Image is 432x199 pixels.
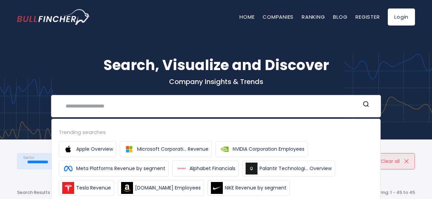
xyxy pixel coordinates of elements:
span: Palantir Technologi... Overview [260,165,332,172]
a: Tesla Revenue [59,180,114,196]
img: bullfincher logo [17,9,90,25]
button: Clear all [374,153,415,169]
span: Sector [23,155,34,160]
a: Alphabet Financials [172,161,239,177]
a: Go to homepage [17,9,90,25]
a: Login [388,9,415,26]
a: Microsoft Corporati... Revenue [120,141,212,157]
span: Microsoft Corporati... Revenue [137,146,209,153]
h1: Search, Visualize and Discover [17,54,415,76]
a: [DOMAIN_NAME] Employees [118,180,204,196]
span: Tesla Revenue [76,184,111,192]
a: Palantir Technologi... Overview [242,161,335,177]
button: Search [362,100,370,109]
span: [DOMAIN_NAME] Employees [135,184,201,192]
a: Ranking [302,13,325,20]
a: Meta Platforms Revenue by segment [59,161,169,177]
span: NIKE Revenue by segment [225,184,286,192]
a: Companies [263,13,294,20]
input: Selection [23,156,67,168]
p: Company Insights & Trends [17,77,415,86]
a: NVIDIA Corporation Employees [215,141,308,157]
span: NVIDIA Corporation Employees [233,146,304,153]
div: Search Results [17,190,50,196]
a: Apple Overview [59,141,116,157]
span: Alphabet Financials [189,165,235,172]
a: Register [355,13,380,20]
a: Blog [333,13,347,20]
a: NIKE Revenue by segment [207,180,290,196]
span: Apple Overview [76,146,113,153]
div: Showing: 1 - 45 to 45 [369,190,415,196]
a: Home [239,13,254,20]
div: Trending searches [59,128,373,136]
span: Meta Platforms Revenue by segment [76,165,165,172]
